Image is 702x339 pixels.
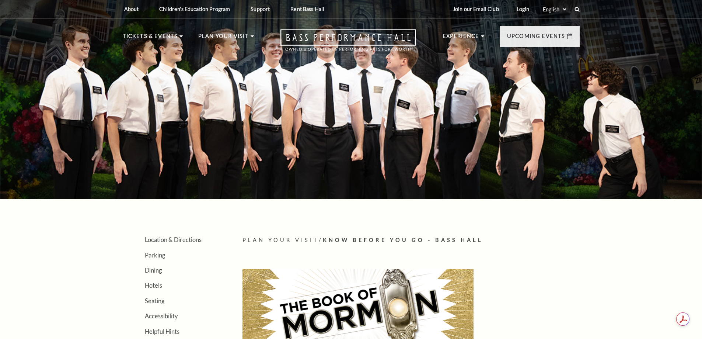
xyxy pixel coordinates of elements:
[251,6,270,12] p: Support
[145,312,178,319] a: Accessibility
[198,32,249,45] p: Plan Your Visit
[145,267,162,274] a: Dining
[145,282,162,289] a: Hotels
[123,32,178,45] p: Tickets & Events
[507,32,565,45] p: Upcoming Events
[443,32,479,45] p: Experience
[290,6,324,12] p: Rent Bass Hall
[124,6,139,12] p: About
[242,237,319,243] span: Plan Your Visit
[242,236,580,245] p: /
[159,6,230,12] p: Children's Education Program
[145,252,165,259] a: Parking
[323,237,483,243] span: Know Before You Go - Bass Hall
[145,236,202,243] a: Location & Directions
[145,297,164,304] a: Seating
[145,328,179,335] a: Helpful Hints
[541,6,567,13] select: Select:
